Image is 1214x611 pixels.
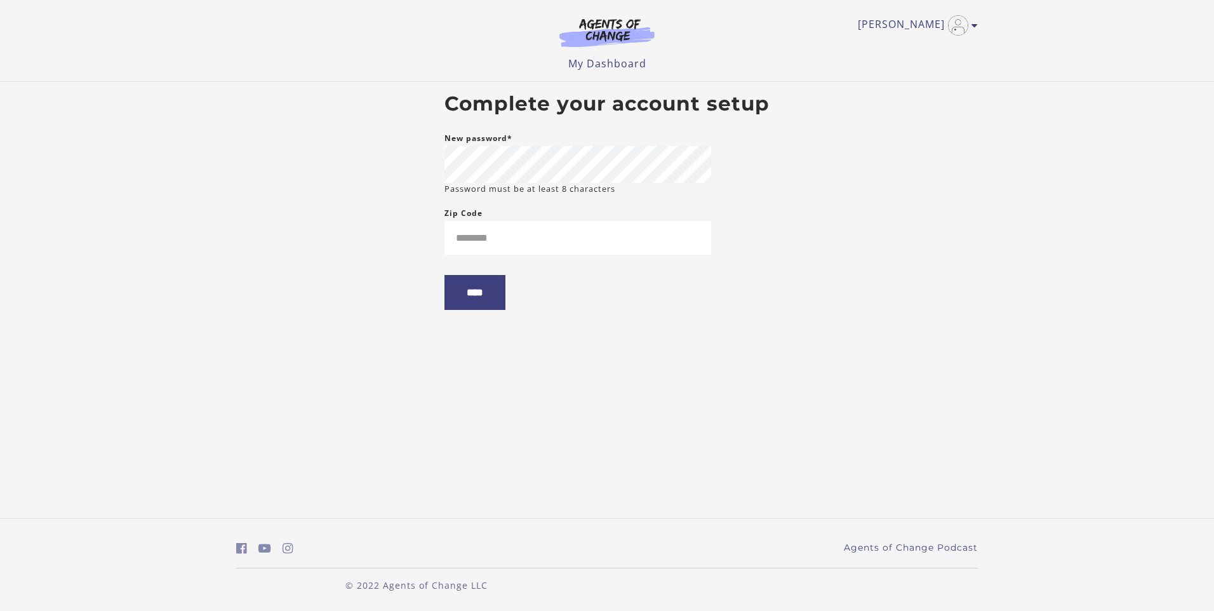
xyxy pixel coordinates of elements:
i: https://www.youtube.com/c/AgentsofChangeTestPrepbyMeaganMitchell (Open in a new window) [258,542,271,554]
a: https://www.instagram.com/agentsofchangeprep/ (Open in a new window) [283,539,293,558]
a: My Dashboard [568,57,646,70]
i: https://www.facebook.com/groups/aswbtestprep (Open in a new window) [236,542,247,554]
a: https://www.youtube.com/c/AgentsofChangeTestPrepbyMeaganMitchell (Open in a new window) [258,539,271,558]
small: Password must be at least 8 characters [444,183,615,195]
a: Agents of Change Podcast [844,541,978,554]
p: © 2022 Agents of Change LLC [236,579,597,592]
label: New password* [444,131,512,146]
i: https://www.instagram.com/agentsofchangeprep/ (Open in a new window) [283,542,293,554]
h2: Complete your account setup [444,92,770,116]
a: https://www.facebook.com/groups/aswbtestprep (Open in a new window) [236,539,247,558]
label: Zip Code [444,206,483,221]
img: Agents of Change Logo [546,18,668,47]
a: Toggle menu [858,15,971,36]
